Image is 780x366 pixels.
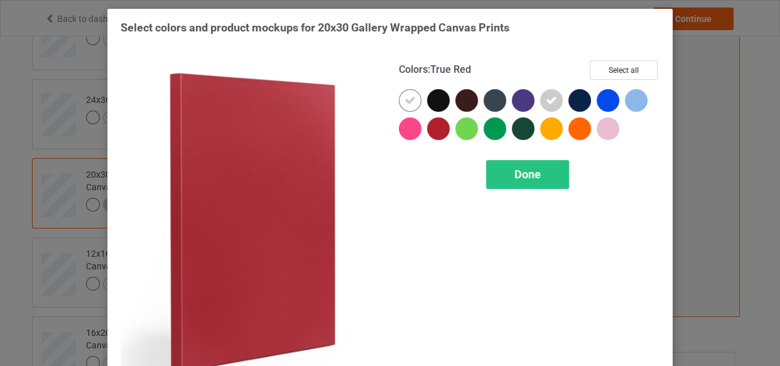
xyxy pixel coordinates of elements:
span: Done [514,168,541,181]
span: Colors [399,63,428,75]
h4: : [399,63,471,77]
span: Select colors and product mockups for 20x30 Gallery Wrapped Canvas Prints [121,21,509,34]
button: Select all [590,60,658,80]
span: True Red [430,63,471,75]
